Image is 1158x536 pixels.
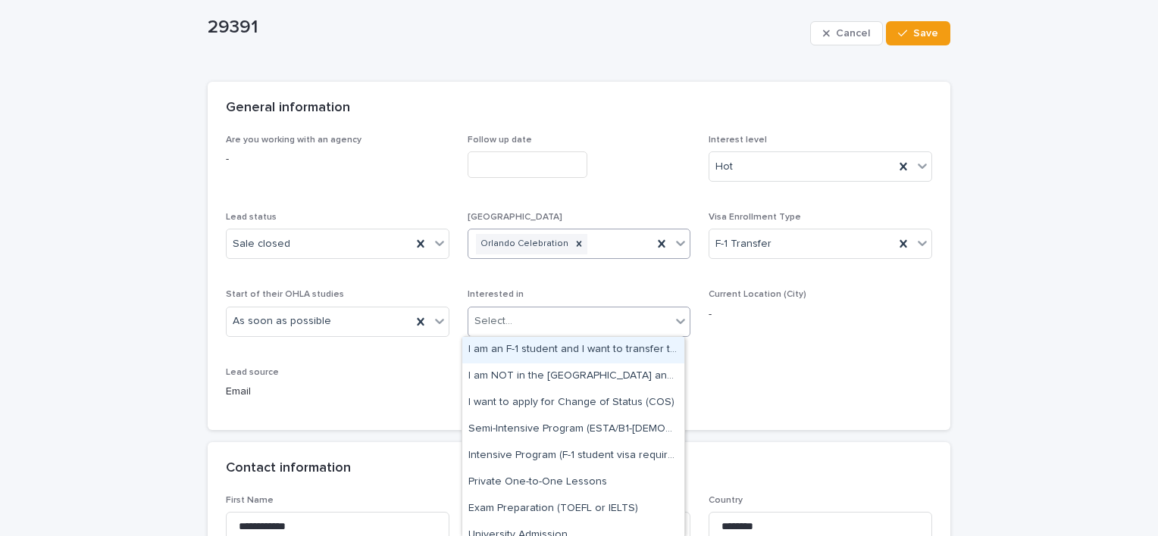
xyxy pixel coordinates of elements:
div: I am an F-1 student and I want to transfer to OHLA [462,337,684,363]
p: - [709,307,932,323]
span: Hot [715,159,733,175]
p: Email [226,384,449,400]
span: Follow up date [468,136,532,145]
span: Lead source [226,368,279,377]
div: I am NOT in the USA and I want to apply for an F1 visa [462,363,684,390]
span: [GEOGRAPHIC_DATA] [468,213,562,222]
div: I want to apply for Change of Status (COS) [462,390,684,416]
h2: General information [226,100,350,117]
div: Select... [474,313,512,329]
span: Sale closed [233,236,290,252]
button: Save [886,21,950,45]
div: Semi-Intensive Program (ESTA/B1-B2 Visa) [462,416,684,443]
span: Country [709,496,743,505]
span: Start of their OHLA studies [226,290,344,299]
div: Private One-to-One Lessons [462,469,684,496]
span: As soon as possible [233,313,331,329]
h2: Contact information [226,460,351,477]
span: Interest level [709,136,767,145]
div: Intensive Program (F-1 student visa required) [462,443,684,469]
div: Exam Preparation (TOEFL or IELTS) [462,496,684,522]
p: - [226,151,449,167]
span: Visa Enrollment Type [709,213,801,222]
div: Orlando Celebration [476,234,571,254]
button: Cancel [810,21,883,45]
span: Interested in [468,290,524,299]
span: Save [913,28,938,39]
span: Cancel [836,28,870,39]
p: 29391 [208,17,804,39]
span: F-1 Transfer [715,236,771,252]
span: First Name [226,496,274,505]
span: Are you working with an agency [226,136,361,145]
span: Lead status [226,213,277,222]
span: Current Location (City) [709,290,806,299]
